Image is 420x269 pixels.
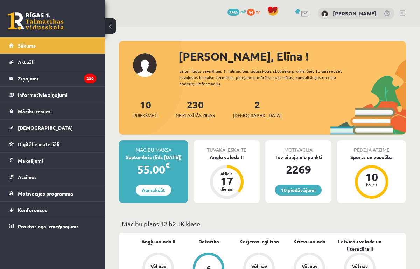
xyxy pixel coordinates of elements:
[293,238,325,245] a: Krievu valoda
[179,68,351,87] div: Laipni lūgts savā Rīgas 1. Tālmācības vidusskolas skolnieka profilā. Šeit Tu vari redzēt tuvojošo...
[18,70,96,86] legend: Ziņojumi
[265,140,331,154] div: Motivācija
[335,238,385,253] a: Latviešu valoda un literatūra II
[133,112,157,119] span: Priekšmeti
[337,154,406,200] a: Sports un veselība 10 balles
[18,207,47,213] span: Konferences
[18,42,36,49] span: Sākums
[256,9,260,14] span: xp
[136,185,171,196] a: Apmaksāt
[247,9,264,14] a: 94 xp
[198,238,219,245] a: Datorika
[361,183,382,187] div: balles
[333,10,377,17] a: [PERSON_NAME]
[265,161,331,178] div: 2269
[9,202,96,218] a: Konferences
[9,87,96,103] a: Informatīvie ziņojumi
[84,74,96,83] i: 230
[122,219,403,228] p: Mācību plāns 12.b2 JK klase
[141,238,175,245] a: Angļu valoda II
[216,171,237,176] div: Atlicis
[9,136,96,152] a: Digitālie materiāli
[337,140,406,154] div: Pēdējā atzīme
[18,223,79,229] span: Proktoringa izmēģinājums
[216,187,237,191] div: dienas
[178,48,406,65] div: [PERSON_NAME], Elīna !
[119,154,188,161] div: Septembris (līdz [DATE])
[18,153,96,169] legend: Maksājumi
[119,140,188,154] div: Mācību maksa
[176,98,215,119] a: 230Neizlasītās ziņas
[133,98,157,119] a: 10Priekšmeti
[361,171,382,183] div: 10
[9,218,96,234] a: Proktoringa izmēģinājums
[176,112,215,119] span: Neizlasītās ziņas
[18,59,35,65] span: Aktuāli
[227,9,246,14] a: 2269 mP
[9,54,96,70] a: Aktuāli
[18,108,52,114] span: Mācību resursi
[265,154,331,161] div: Tev pieejamie punkti
[18,125,73,131] span: [DEMOGRAPHIC_DATA]
[18,141,59,147] span: Digitālie materiāli
[9,70,96,86] a: Ziņojumi230
[9,37,96,54] a: Sākums
[321,10,328,17] img: Elīna Lotko
[233,112,281,119] span: [DEMOGRAPHIC_DATA]
[275,185,322,196] a: 10 piedāvājumi
[18,190,73,197] span: Motivācijas programma
[9,153,96,169] a: Maksājumi
[18,174,37,180] span: Atzīmes
[9,185,96,201] a: Motivācijas programma
[247,9,255,16] span: 94
[227,9,239,16] span: 2269
[194,154,260,161] div: Angļu valoda II
[165,160,170,170] span: €
[9,169,96,185] a: Atzīmes
[18,87,96,103] legend: Informatīvie ziņojumi
[9,120,96,136] a: [DEMOGRAPHIC_DATA]
[119,161,188,178] div: 55.00
[337,154,406,161] div: Sports un veselība
[194,140,260,154] div: Tuvākā ieskaite
[9,103,96,119] a: Mācību resursi
[240,9,246,14] span: mP
[239,238,279,245] a: Karjeras izglītība
[216,176,237,187] div: 17
[8,12,64,30] a: Rīgas 1. Tālmācības vidusskola
[233,98,281,119] a: 2[DEMOGRAPHIC_DATA]
[194,154,260,200] a: Angļu valoda II Atlicis 17 dienas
